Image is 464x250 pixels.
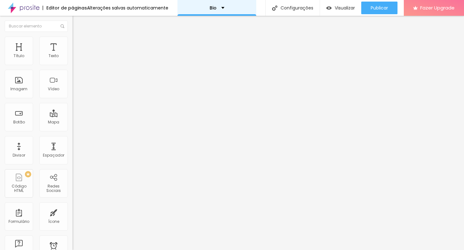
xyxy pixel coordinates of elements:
div: Ícone [48,219,59,224]
img: Icone [272,5,277,11]
span: Visualizar [335,5,355,10]
img: Icone [61,24,64,28]
div: Vídeo [48,87,59,91]
button: Publicar [361,2,397,14]
div: Redes Sociais [41,184,66,193]
div: Espaçador [43,153,64,158]
p: Bio [210,6,217,10]
iframe: Editor [72,16,464,250]
img: view-1.svg [326,5,332,11]
div: Código HTML [6,184,31,193]
div: Botão [13,120,25,124]
div: Alterações salvas automaticamente [87,6,168,10]
div: Divisor [13,153,25,158]
div: Imagem [10,87,27,91]
div: Mapa [48,120,59,124]
span: Publicar [371,5,388,10]
div: Texto [49,54,59,58]
button: Visualizar [320,2,361,14]
div: Título [14,54,24,58]
span: Fazer Upgrade [420,5,455,10]
div: Formulário [9,219,29,224]
input: Buscar elemento [5,21,68,32]
div: Editor de páginas [43,6,87,10]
